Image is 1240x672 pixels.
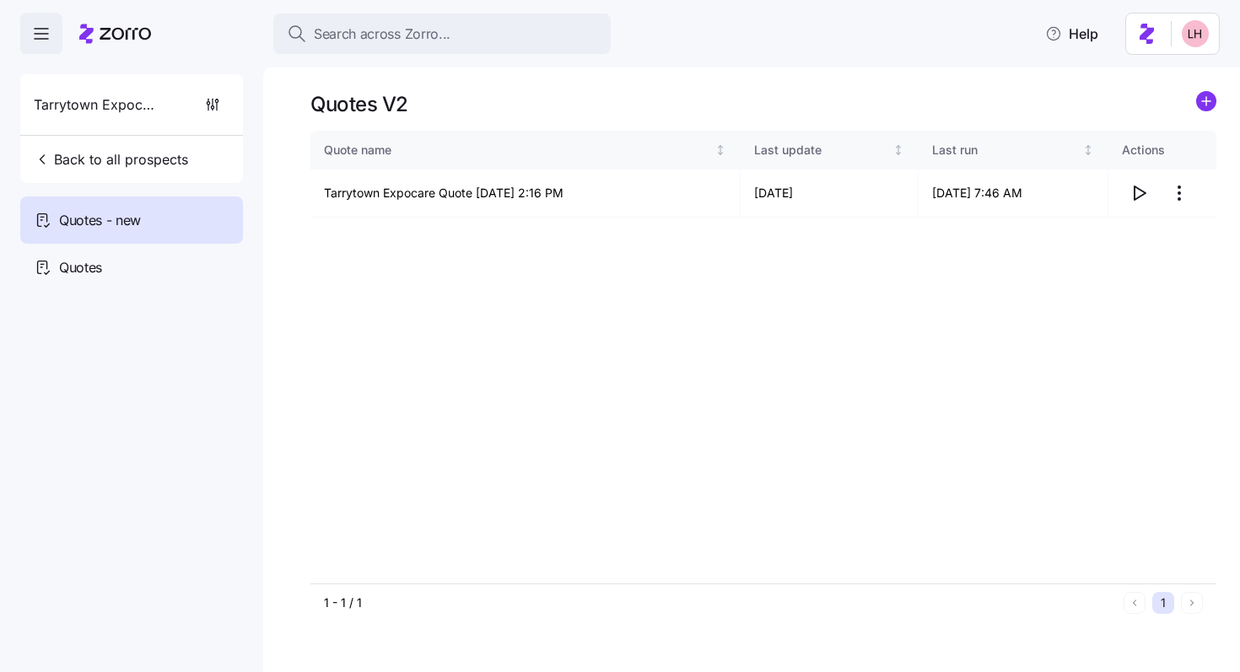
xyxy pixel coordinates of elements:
a: Quotes [20,244,243,291]
svg: add icon [1196,91,1216,111]
span: Quotes - new [59,210,141,231]
div: Not sorted [714,144,726,156]
div: Not sorted [1082,144,1094,156]
th: Last updateNot sorted [741,131,918,169]
button: Next page [1181,592,1203,614]
span: Tarrytown Expocare [34,94,155,116]
th: Last runNot sorted [919,131,1108,169]
div: Not sorted [892,144,904,156]
td: [DATE] [741,169,918,218]
div: Last update [754,141,889,159]
div: Quote name [324,141,712,159]
h1: Quotes V2 [310,91,408,117]
span: Help [1045,24,1098,44]
span: Search across Zorro... [314,24,450,45]
img: 8ac9784bd0c5ae1e7e1202a2aac67deb [1182,20,1209,47]
span: Back to all prospects [34,149,188,169]
button: 1 [1152,592,1174,614]
div: Actions [1122,141,1203,159]
span: Quotes [59,257,102,278]
button: Previous page [1124,592,1146,614]
button: Back to all prospects [27,142,195,176]
button: Help [1032,17,1112,51]
div: 1 - 1 / 1 [324,594,1117,611]
a: add icon [1196,91,1216,117]
div: Last run [932,141,1080,159]
td: [DATE] 7:46 AM [919,169,1108,218]
button: Search across Zorro... [273,13,611,54]
td: Tarrytown Expocare Quote [DATE] 2:16 PM [310,169,741,218]
a: Quotes - new [20,196,243,244]
th: Quote nameNot sorted [310,131,741,169]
